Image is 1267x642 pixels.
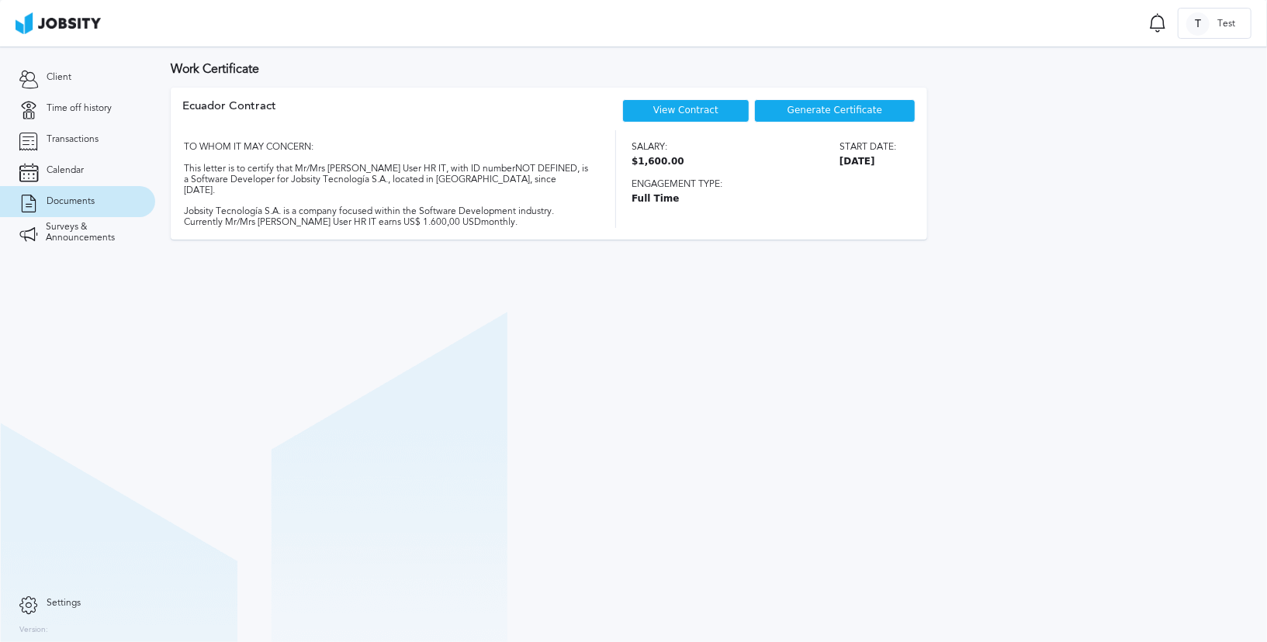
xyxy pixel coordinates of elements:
[47,196,95,207] span: Documents
[19,626,48,635] label: Version:
[632,142,684,153] span: Salary:
[632,179,896,190] span: Engagement type:
[47,134,99,145] span: Transactions
[632,194,896,205] span: Full Time
[1210,19,1243,29] span: Test
[653,105,718,116] a: View Contract
[171,62,1251,76] h3: Work Certificate
[47,72,71,83] span: Client
[839,142,896,153] span: Start date:
[839,157,896,167] span: [DATE]
[47,165,84,176] span: Calendar
[788,105,882,116] span: Generate Certificate
[1186,12,1210,36] div: T
[47,103,112,114] span: Time off history
[46,222,136,243] span: Surveys & Announcements
[47,598,81,609] span: Settings
[16,12,101,34] img: ab4bad089aa723f57921c736e9817d99.png
[182,99,276,130] div: Ecuador Contract
[1178,8,1251,39] button: TTest
[632,157,684,167] span: $1,600.00
[182,130,588,227] div: TO WHOM IT MAY CONCERN: This letter is to certify that Mr/Mrs [PERSON_NAME] User HR IT, with ID n...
